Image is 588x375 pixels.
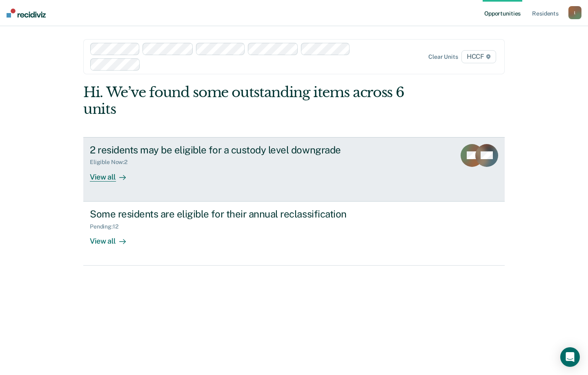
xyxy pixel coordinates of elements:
div: Pending : 12 [90,223,125,230]
a: Some residents are eligible for their annual reclassificationPending:12View all [83,202,505,266]
div: Clear units [428,53,458,60]
div: View all [90,166,136,182]
div: Hi. We’ve found some outstanding items across 6 units [83,84,421,118]
div: Some residents are eligible for their annual reclassification [90,208,376,220]
div: Eligible Now : 2 [90,159,134,166]
button: l [568,6,581,19]
span: HCCF [461,50,496,63]
div: View all [90,230,136,246]
div: 2 residents may be eligible for a custody level downgrade [90,144,376,156]
img: Recidiviz [7,9,46,18]
a: 2 residents may be eligible for a custody level downgradeEligible Now:2View all [83,137,505,202]
div: Open Intercom Messenger [560,347,580,367]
